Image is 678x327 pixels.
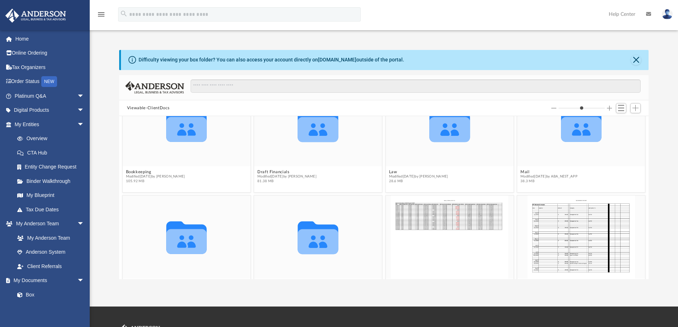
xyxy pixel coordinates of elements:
span: Modified [DATE] by [PERSON_NAME] [257,174,317,179]
a: Meeting Minutes [10,302,92,316]
div: NEW [41,76,57,87]
a: Client Referrals [10,259,92,273]
a: Home [5,32,95,46]
span: 28.6 MB [389,179,448,184]
input: Search files and folders [191,79,641,93]
a: CTA Hub [10,146,95,160]
a: Digital Productsarrow_drop_down [5,103,95,118]
img: Anderson Advisors Platinum Portal [3,9,68,23]
button: Close [631,55,641,65]
input: Column size [558,106,605,111]
a: Entity Change Request [10,160,95,174]
a: [DOMAIN_NAME] [318,57,356,63]
button: Switch to List View [616,103,627,113]
div: Difficulty viewing your box folder? You can also access your account directly on outside of the p... [139,56,404,64]
i: menu [97,10,106,19]
i: search [120,10,128,18]
span: 38.3 MB [520,179,578,184]
img: User Pic [662,9,673,19]
span: 81.38 MB [257,179,317,184]
div: grid [119,116,649,279]
span: arrow_drop_down [77,117,92,132]
button: Decrease column size [551,106,556,111]
button: Law [389,170,448,174]
a: My Anderson Team [10,231,88,245]
span: Modified [DATE] by [PERSON_NAME] [126,174,185,179]
span: arrow_drop_down [77,273,92,288]
a: Platinum Q&Aarrow_drop_down [5,89,95,103]
a: Tax Due Dates [10,202,95,217]
a: Online Ordering [5,46,95,60]
button: Bookkeeping [126,170,185,174]
a: Overview [10,132,95,146]
span: 105.92 MB [126,179,185,184]
a: My Anderson Teamarrow_drop_down [5,217,92,231]
a: My Documentsarrow_drop_down [5,273,92,288]
button: Viewable-ClientDocs [127,105,169,111]
span: Modified [DATE] by [PERSON_NAME] [389,174,448,179]
a: My Blueprint [10,188,92,203]
span: Modified [DATE] by ABA_NEST_APP [520,174,578,179]
a: menu [97,14,106,19]
button: Draft Financials [257,170,317,174]
a: Anderson System [10,245,92,259]
span: arrow_drop_down [77,89,92,103]
a: Box [10,287,88,302]
button: Increase column size [607,106,612,111]
a: Tax Organizers [5,60,95,74]
span: arrow_drop_down [77,103,92,118]
button: Mail [520,170,578,174]
span: arrow_drop_down [77,217,92,231]
button: Add [630,103,641,113]
a: Binder Walkthrough [10,174,95,188]
a: My Entitiesarrow_drop_down [5,117,95,132]
a: Order StatusNEW [5,74,95,89]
